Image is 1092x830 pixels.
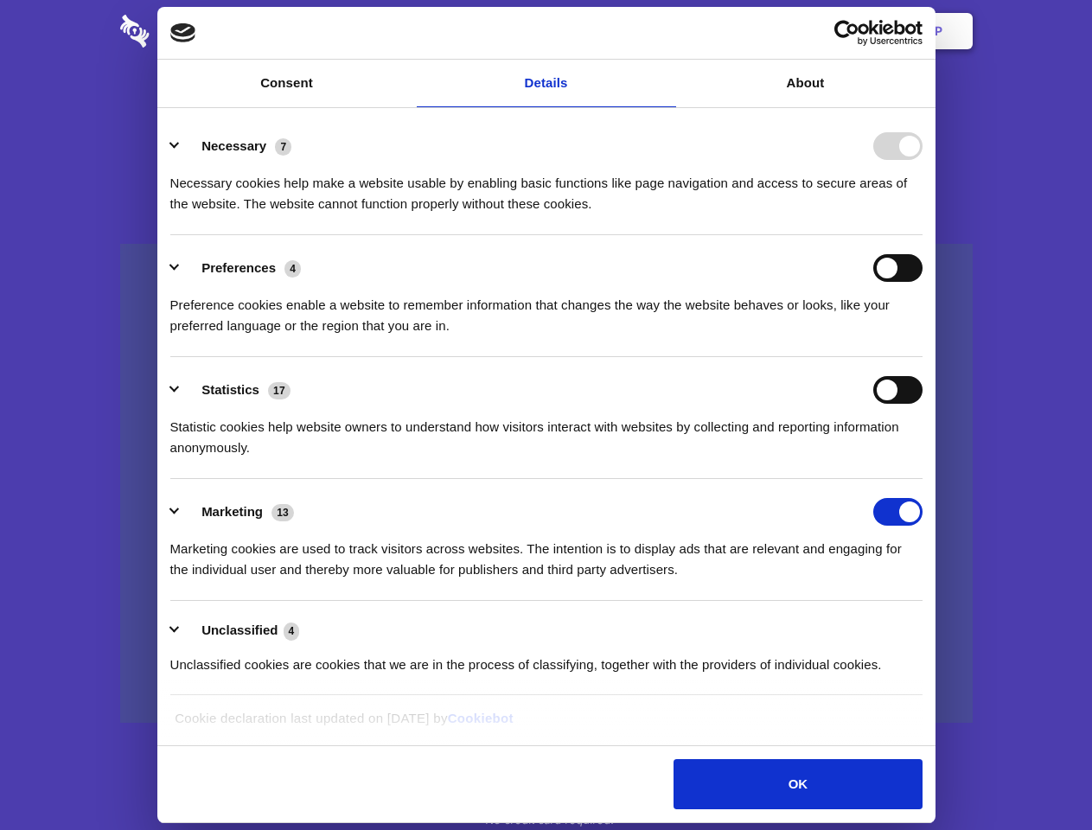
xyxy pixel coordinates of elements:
div: Unclassified cookies are cookies that we are in the process of classifying, together with the pro... [170,642,923,675]
div: Cookie declaration last updated on [DATE] by [162,708,930,742]
button: Preferences (4) [170,254,312,282]
h1: Eliminate Slack Data Loss. [120,78,973,140]
span: 4 [284,260,301,278]
div: Marketing cookies are used to track visitors across websites. The intention is to display ads tha... [170,526,923,580]
button: Necessary (7) [170,132,303,160]
span: 7 [275,138,291,156]
label: Necessary [201,138,266,153]
a: Details [417,60,676,107]
a: Consent [157,60,417,107]
div: Necessary cookies help make a website usable by enabling basic functions like page navigation and... [170,160,923,214]
a: Login [784,4,859,58]
h4: Auto-redaction of sensitive data, encrypted data sharing and self-destructing private chats. Shar... [120,157,973,214]
a: Wistia video thumbnail [120,244,973,724]
a: Cookiebot [448,711,514,725]
button: OK [674,759,922,809]
a: Usercentrics Cookiebot - opens in a new window [771,20,923,46]
button: Marketing (13) [170,498,305,526]
div: Statistic cookies help website owners to understand how visitors interact with websites by collec... [170,404,923,458]
iframe: Drift Widget Chat Controller [1006,744,1071,809]
span: 4 [284,622,300,640]
span: 13 [271,504,294,521]
img: logo-wordmark-white-trans-d4663122ce5f474addd5e946df7df03e33cb6a1c49d2221995e7729f52c070b2.svg [120,15,268,48]
a: About [676,60,936,107]
label: Preferences [201,260,276,275]
label: Statistics [201,382,259,397]
span: 17 [268,382,291,399]
img: logo [170,23,196,42]
label: Marketing [201,504,263,519]
a: Contact [701,4,781,58]
button: Unclassified (4) [170,620,310,642]
div: Preference cookies enable a website to remember information that changes the way the website beha... [170,282,923,336]
button: Statistics (17) [170,376,302,404]
a: Pricing [508,4,583,58]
